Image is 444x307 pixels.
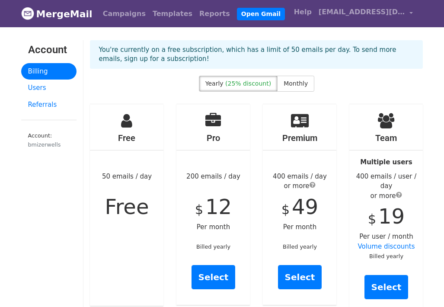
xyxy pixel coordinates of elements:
strong: Multiple users [360,158,412,166]
span: Yearly [205,80,224,87]
p: You're currently on a free subscription, which has a limit of 50 emails per day. To send more ema... [99,45,414,64]
a: Campaigns [99,5,149,22]
span: Free [105,195,149,219]
span: (25% discount) [225,80,271,87]
small: Billed yearly [283,243,317,250]
span: 49 [292,195,318,219]
span: 19 [378,204,405,228]
div: 400 emails / day or more [263,172,336,191]
a: Volume discounts [358,243,415,250]
a: Templates [149,5,196,22]
a: Open Gmail [237,8,285,20]
span: 12 [205,195,232,219]
h3: Account [28,44,70,56]
a: [EMAIL_ADDRESS][DOMAIN_NAME] [315,3,416,24]
small: Billed yearly [369,253,403,259]
small: Billed yearly [196,243,230,250]
span: Monthly [284,80,308,87]
div: 400 emails / user / day or more [349,172,423,201]
h4: Premium [263,133,336,143]
span: $ [368,211,376,227]
a: Reports [196,5,233,22]
div: 50 emails / day [90,104,163,306]
span: $ [195,202,203,217]
a: Select [364,275,409,299]
a: Referrals [21,96,77,113]
h4: Team [349,133,423,143]
div: 200 emails / day Per month [176,104,250,305]
a: MergeMail [21,5,93,23]
h4: Free [90,133,163,143]
img: MergeMail logo [21,7,34,20]
a: Select [278,265,322,289]
div: bmizerwells [28,141,70,149]
a: Help [291,3,315,21]
a: Select [192,265,236,289]
a: Users [21,80,77,96]
div: Per month [263,104,336,305]
span: $ [281,202,290,217]
h4: Pro [176,133,250,143]
small: Account: [28,132,70,149]
a: Billing [21,63,77,80]
span: [EMAIL_ADDRESS][DOMAIN_NAME] [319,7,405,17]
